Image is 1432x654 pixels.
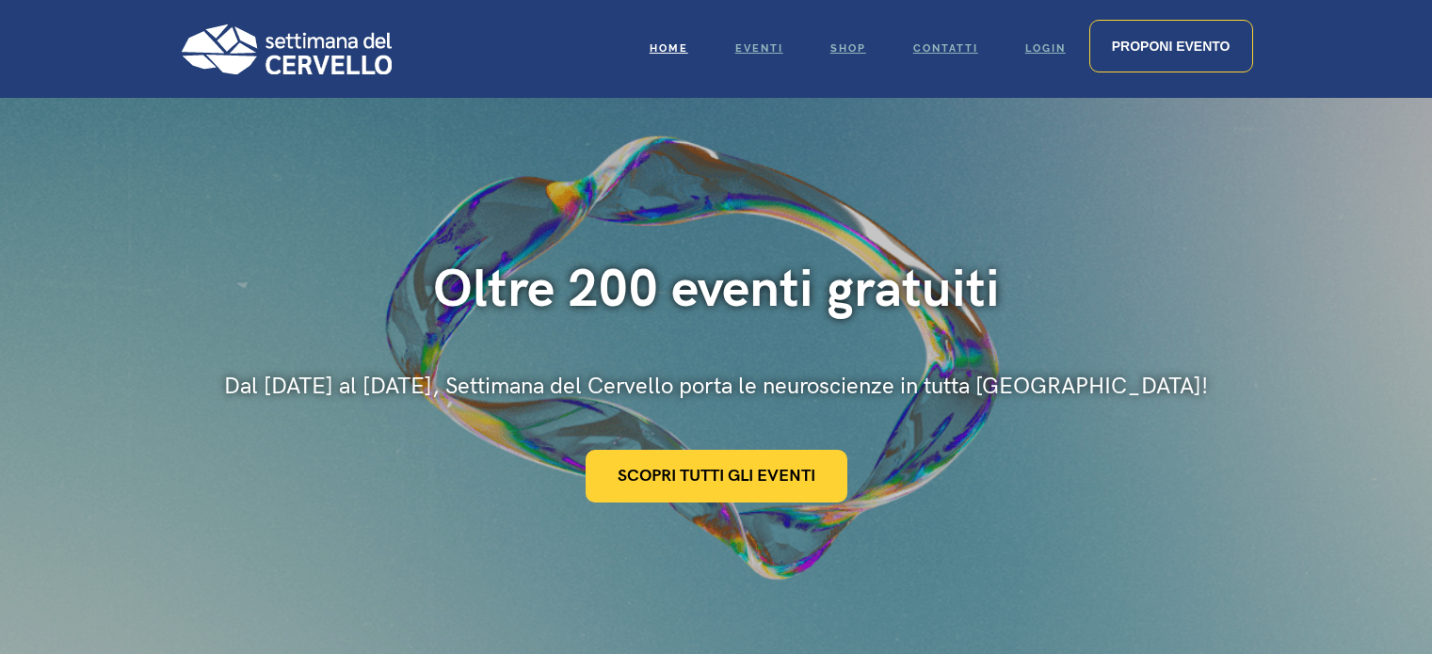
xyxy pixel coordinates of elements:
span: Home [650,42,688,55]
a: Proponi evento [1089,20,1253,72]
a: Scopri tutti gli eventi [586,450,847,502]
span: Shop [830,42,866,55]
div: Dal [DATE] al [DATE], Settimana del Cervello porta le neuroscienze in tutta [GEOGRAPHIC_DATA]! [224,371,1208,403]
div: Oltre 200 eventi gratuiti [224,258,1208,323]
span: Proponi evento [1112,39,1231,54]
span: Contatti [913,42,978,55]
span: Eventi [735,42,783,55]
img: Logo [180,24,392,74]
span: Login [1025,42,1066,55]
